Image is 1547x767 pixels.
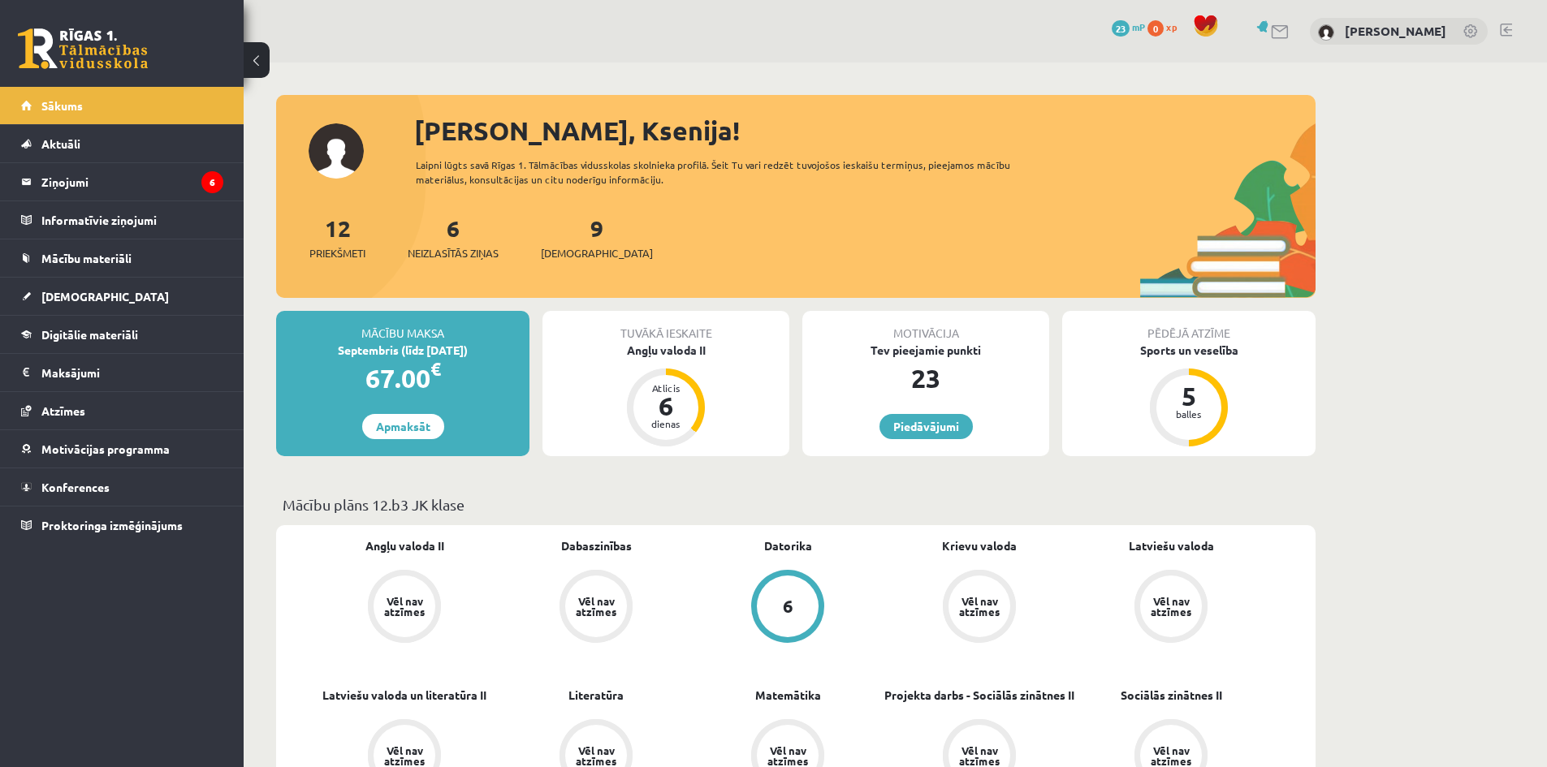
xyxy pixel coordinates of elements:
span: Priekšmeti [309,245,365,261]
div: Pēdējā atzīme [1062,311,1316,342]
div: [PERSON_NAME], Ksenija! [414,111,1316,150]
a: Datorika [764,537,812,554]
div: Vēl nav atzīmes [382,745,427,766]
span: Mācību materiāli [41,251,132,265]
div: Vēl nav atzīmes [957,596,1002,617]
div: Tuvākā ieskaite [542,311,789,342]
i: 6 [201,171,223,193]
a: Proktoringa izmēģinājums [21,506,223,544]
a: Angļu valoda II Atlicis 6 dienas [542,342,789,449]
a: Sports un veselība 5 balles [1062,342,1316,449]
div: 5 [1165,383,1213,409]
a: Latviešu valoda [1129,537,1214,554]
a: Sākums [21,87,223,124]
a: Dabaszinības [561,537,632,554]
span: Motivācijas programma [41,442,170,456]
div: Atlicis [642,383,690,393]
a: Vēl nav atzīmes [1075,570,1267,646]
legend: Ziņojumi [41,163,223,200]
a: Mācību materiāli [21,239,223,277]
span: 0 [1147,20,1164,37]
a: Apmaksāt [362,414,444,439]
span: [DEMOGRAPHIC_DATA] [41,289,169,304]
a: [PERSON_NAME] [1345,23,1446,39]
legend: Informatīvie ziņojumi [41,201,223,239]
a: Motivācijas programma [21,430,223,468]
a: 23 mP [1112,20,1145,33]
legend: Maksājumi [41,354,223,391]
a: [DEMOGRAPHIC_DATA] [21,278,223,315]
a: Sociālās zinātnes II [1121,687,1222,704]
a: 6 [692,570,884,646]
a: Vēl nav atzīmes [309,570,500,646]
p: Mācību plāns 12.b3 JK klase [283,493,1309,515]
a: Atzīmes [21,392,223,429]
div: Septembris (līdz [DATE]) [276,342,529,359]
div: balles [1165,409,1213,419]
a: Projekta darbs - Sociālās zinātnes II [884,687,1074,704]
a: Maksājumi [21,354,223,391]
div: Vēl nav atzīmes [1148,596,1194,617]
a: Vēl nav atzīmes [884,570,1075,646]
span: Neizlasītās ziņas [408,245,499,261]
a: 6Neizlasītās ziņas [408,213,499,261]
a: Informatīvie ziņojumi [21,201,223,239]
a: Rīgas 1. Tālmācības vidusskola [18,28,148,69]
div: Vēl nav atzīmes [573,745,619,766]
a: 9[DEMOGRAPHIC_DATA] [541,213,653,261]
span: 23 [1112,20,1130,37]
div: Vēl nav atzīmes [957,745,1002,766]
a: Krievu valoda [942,537,1017,554]
div: Sports un veselība [1062,342,1316,359]
a: Angļu valoda II [365,537,444,554]
a: Piedāvājumi [879,414,973,439]
span: xp [1166,20,1177,33]
div: Mācību maksa [276,311,529,342]
a: 0 xp [1147,20,1185,33]
a: Aktuāli [21,125,223,162]
div: Motivācija [802,311,1049,342]
span: Aktuāli [41,136,80,151]
a: 12Priekšmeti [309,213,365,261]
span: Atzīmes [41,403,85,418]
div: Vēl nav atzīmes [382,596,427,617]
div: Angļu valoda II [542,342,789,359]
a: Konferences [21,468,223,506]
div: 6 [783,597,793,615]
span: Proktoringa izmēģinājums [41,518,183,532]
div: dienas [642,419,690,429]
span: [DEMOGRAPHIC_DATA] [541,245,653,261]
span: € [430,357,441,381]
a: Matemātika [755,687,821,704]
span: Sākums [41,98,83,113]
span: Digitālie materiāli [41,327,138,342]
img: Ksenija Smirnova [1318,24,1334,41]
div: Tev pieejamie punkti [802,342,1049,359]
span: mP [1132,20,1145,33]
div: Laipni lūgts savā Rīgas 1. Tālmācības vidusskolas skolnieka profilā. Šeit Tu vari redzēt tuvojošo... [416,157,1039,187]
a: Digitālie materiāli [21,316,223,353]
div: Vēl nav atzīmes [765,745,810,766]
a: Vēl nav atzīmes [500,570,692,646]
div: Vēl nav atzīmes [1148,745,1194,766]
a: Ziņojumi6 [21,163,223,200]
a: Literatūra [568,687,624,704]
div: 6 [642,393,690,419]
span: Konferences [41,480,110,494]
a: Latviešu valoda un literatūra II [322,687,486,704]
div: Vēl nav atzīmes [573,596,619,617]
div: 23 [802,359,1049,398]
div: 67.00 [276,359,529,398]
